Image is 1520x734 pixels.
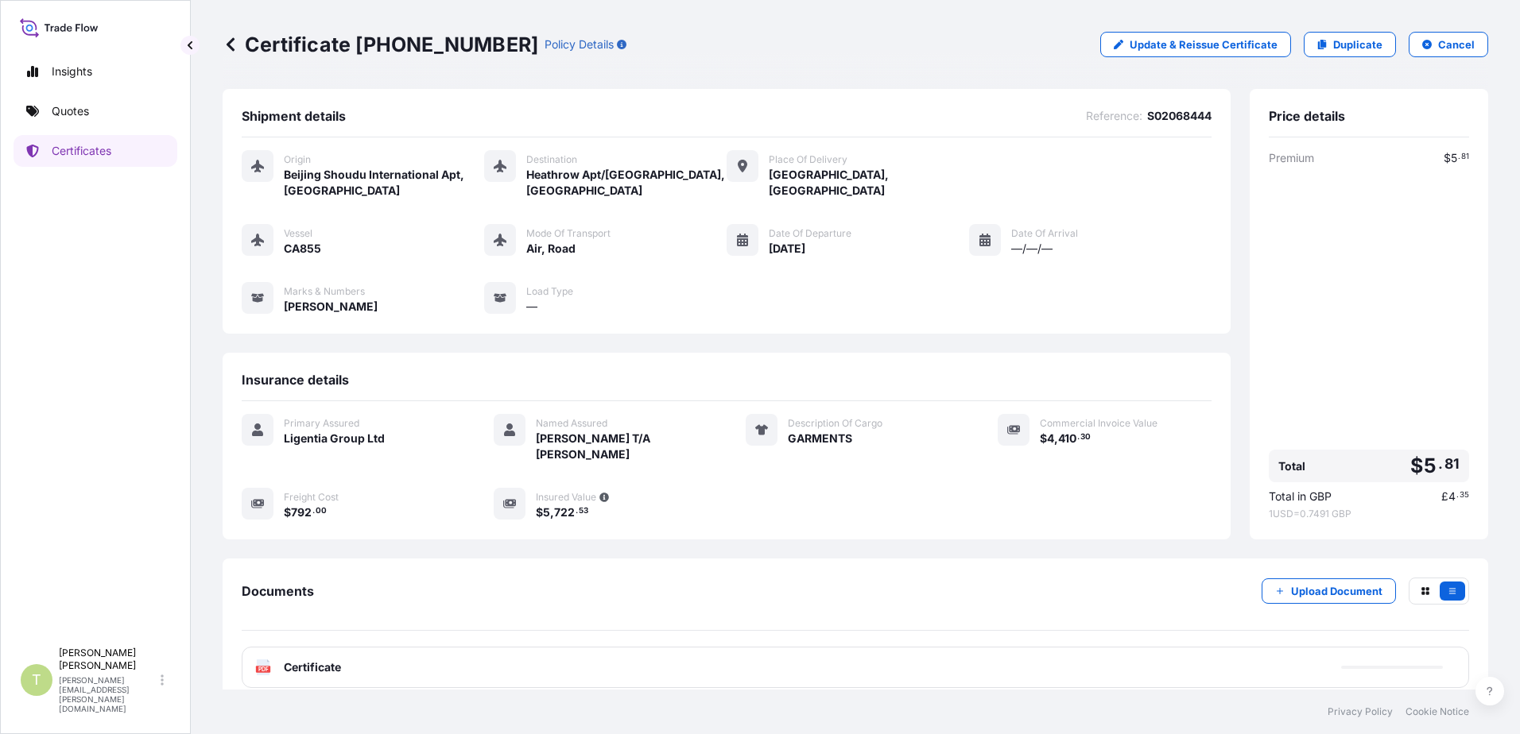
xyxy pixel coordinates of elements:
[242,583,314,599] span: Documents
[1278,458,1305,474] span: Total
[536,491,596,504] span: Insured Value
[284,227,312,240] span: Vessel
[284,241,321,257] span: CA855
[788,431,852,446] span: GARMENTS
[1269,489,1332,504] span: Total in GBP
[223,32,538,57] p: Certificate [PHONE_NUMBER]
[1147,108,1212,124] span: S02068444
[1456,493,1459,498] span: .
[1438,37,1475,52] p: Cancel
[316,508,327,514] span: 00
[576,508,578,514] span: .
[1040,417,1157,430] span: Commercial Invoice Value
[1100,32,1291,57] a: Update & Reissue Certificate
[1058,433,1076,444] span: 410
[312,508,315,514] span: .
[291,507,312,518] span: 792
[242,108,346,124] span: Shipment details
[526,241,576,257] span: Air, Road
[1333,37,1382,52] p: Duplicate
[769,227,851,240] span: Date of Departure
[1410,456,1423,476] span: $
[284,153,311,166] span: Origin
[550,507,554,518] span: ,
[1291,583,1382,599] p: Upload Document
[52,143,111,159] p: Certificates
[526,227,611,240] span: Mode of Transport
[59,675,157,713] p: [PERSON_NAME][EMAIL_ADDRESS][PERSON_NAME][DOMAIN_NAME]
[1438,459,1443,469] span: .
[284,507,291,518] span: $
[242,372,349,388] span: Insurance details
[554,507,575,518] span: 722
[284,299,378,315] span: [PERSON_NAME]
[536,507,543,518] span: $
[526,167,727,199] span: Heathrow Apt/[GEOGRAPHIC_DATA], [GEOGRAPHIC_DATA]
[1444,153,1451,164] span: $
[536,431,708,462] span: [PERSON_NAME] T/A [PERSON_NAME]
[1448,491,1456,502] span: 4
[1328,705,1393,718] a: Privacy Policy
[526,153,577,166] span: Destination
[536,417,607,430] span: Named Assured
[32,672,41,688] span: T
[1262,578,1396,604] button: Upload Document
[14,56,177,87] a: Insights
[526,285,573,298] span: Load Type
[284,431,385,446] span: Ligentia Group Ltd
[284,285,365,298] span: Marks & Numbers
[1460,493,1469,498] span: 35
[1444,459,1460,469] span: 81
[1011,241,1053,257] span: —/—/—
[284,659,341,675] span: Certificate
[284,167,484,199] span: Beijing Shoudu International Apt, [GEOGRAPHIC_DATA]
[1080,435,1091,440] span: 30
[1011,227,1078,240] span: Date of Arrival
[1077,435,1080,440] span: .
[1424,456,1437,476] span: 5
[14,95,177,127] a: Quotes
[1461,154,1469,160] span: 81
[769,241,805,257] span: [DATE]
[284,491,339,504] span: Freight Cost
[1086,108,1142,124] span: Reference :
[258,666,269,672] text: PDF
[526,299,537,315] span: —
[545,37,614,52] p: Policy Details
[788,417,882,430] span: Description Of Cargo
[1441,491,1448,502] span: £
[59,647,157,672] p: [PERSON_NAME] [PERSON_NAME]
[579,508,588,514] span: 53
[1269,150,1314,166] span: Premium
[1269,508,1469,520] span: 1 USD = 0.7491 GBP
[1304,32,1396,57] a: Duplicate
[14,135,177,167] a: Certificates
[52,64,92,79] p: Insights
[1451,153,1457,164] span: 5
[1409,32,1488,57] button: Cancel
[543,507,550,518] span: 5
[1040,433,1047,444] span: $
[1269,108,1345,124] span: Price details
[1047,433,1054,444] span: 4
[1458,154,1460,160] span: .
[1054,433,1058,444] span: ,
[769,167,969,199] span: [GEOGRAPHIC_DATA], [GEOGRAPHIC_DATA]
[1406,705,1469,718] a: Cookie Notice
[769,153,847,166] span: Place of Delivery
[284,417,359,430] span: Primary Assured
[1130,37,1278,52] p: Update & Reissue Certificate
[52,103,89,119] p: Quotes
